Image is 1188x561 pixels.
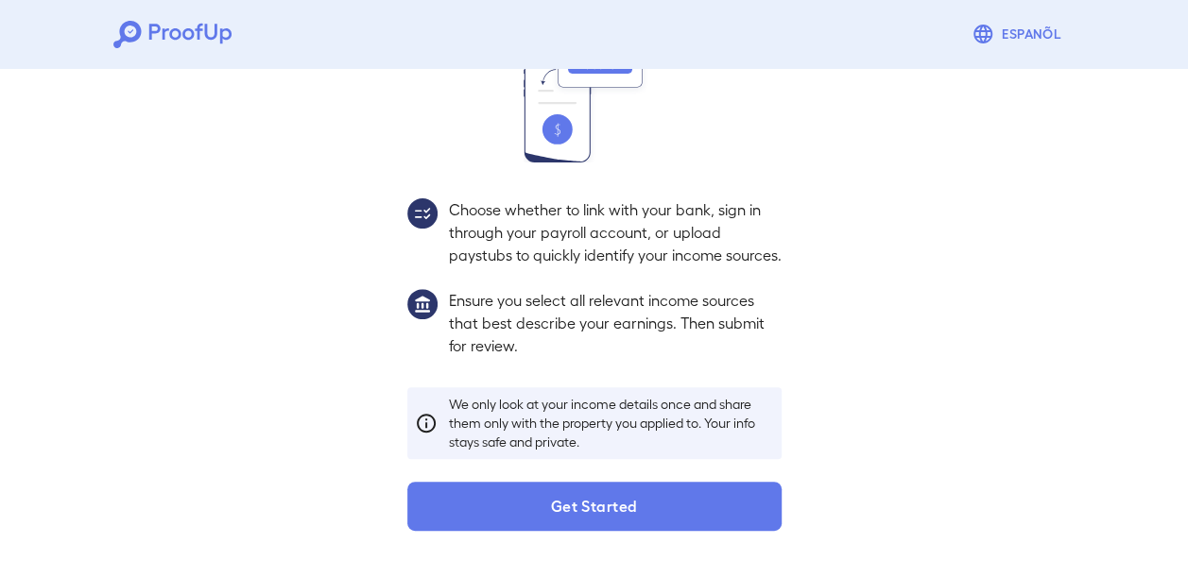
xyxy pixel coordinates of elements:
p: Ensure you select all relevant income sources that best describe your earnings. Then submit for r... [449,289,782,357]
button: Get Started [407,482,782,531]
img: group1.svg [407,289,438,319]
img: transfer_money.svg [524,26,665,162]
button: Espanõl [964,15,1075,53]
p: Choose whether to link with your bank, sign in through your payroll account, or upload paystubs t... [449,198,782,266]
p: We only look at your income details once and share them only with the property you applied to. Yo... [449,395,774,451]
img: group2.svg [407,198,438,229]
